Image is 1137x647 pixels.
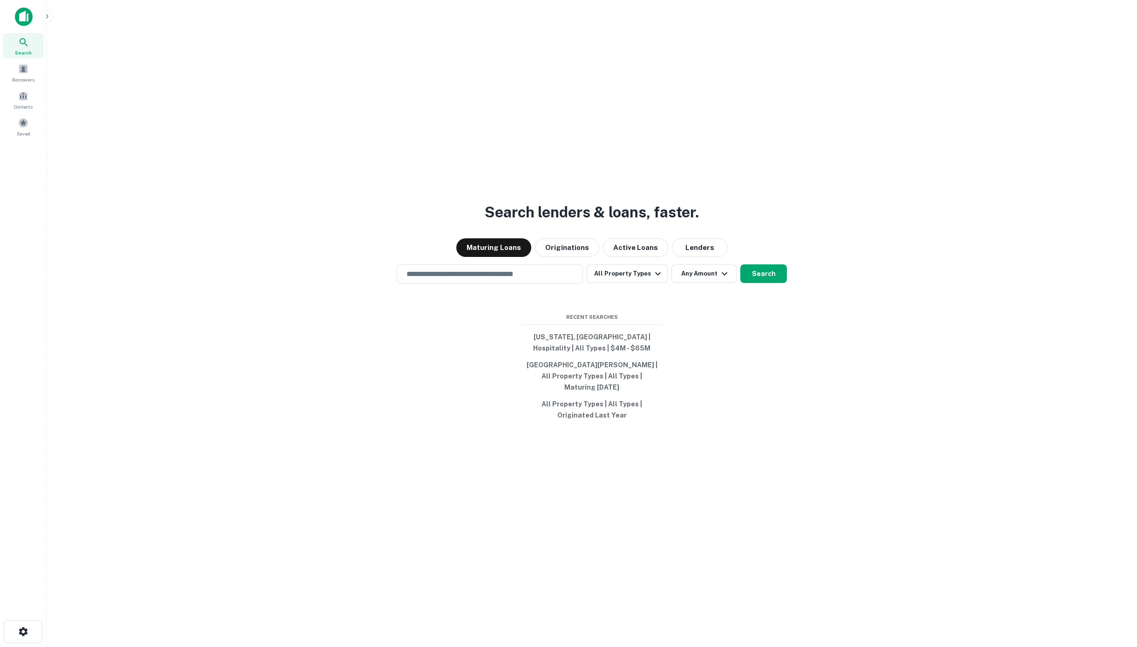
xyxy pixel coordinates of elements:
a: Contacts [3,87,44,112]
a: Saved [3,114,44,139]
button: Search [740,264,787,283]
span: Search [15,49,32,56]
h3: Search lenders & loans, faster. [485,201,699,223]
button: [US_STATE], [GEOGRAPHIC_DATA] | Hospitality | All Types | $4M - $65M [522,329,662,357]
span: Saved [17,130,30,137]
button: Maturing Loans [456,238,531,257]
button: Originations [535,238,599,257]
span: Recent Searches [522,313,662,321]
button: Lenders [672,238,728,257]
span: Borrowers [12,76,34,83]
button: Active Loans [603,238,668,257]
a: Search [3,33,44,58]
iframe: Chat Widget [1090,573,1137,617]
span: Contacts [14,103,33,110]
button: [GEOGRAPHIC_DATA][PERSON_NAME] | All Property Types | All Types | Maturing [DATE] [522,357,662,396]
button: All Property Types | All Types | Originated Last Year [522,396,662,424]
img: capitalize-icon.png [15,7,33,26]
a: Borrowers [3,60,44,85]
button: Any Amount [671,264,737,283]
button: All Property Types [587,264,668,283]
